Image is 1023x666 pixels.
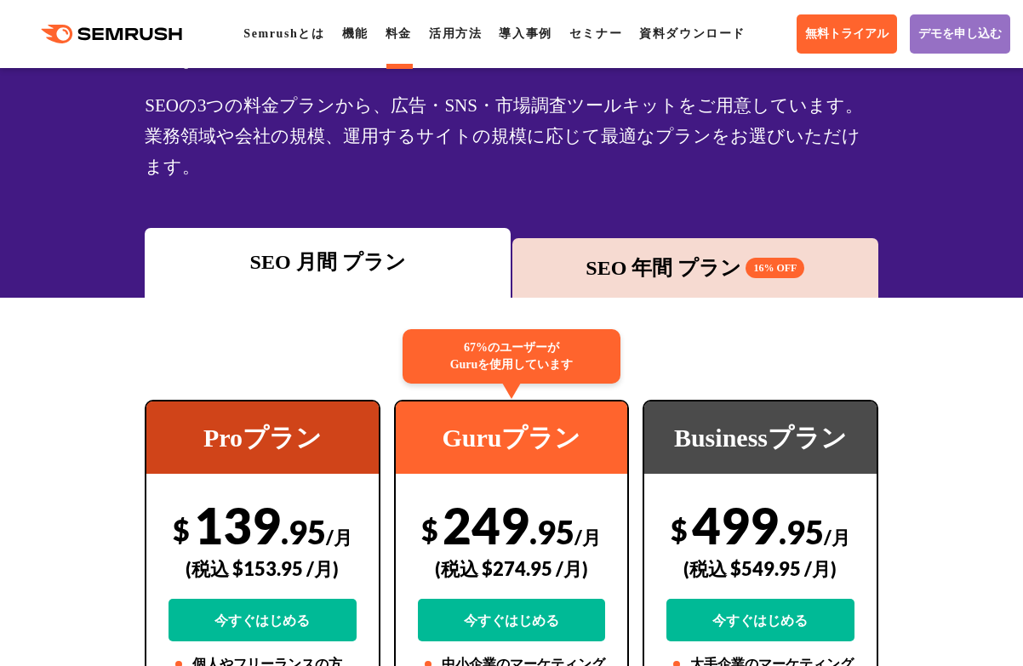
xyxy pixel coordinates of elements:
div: 139 [169,495,356,641]
a: 今すぐはじめる [666,599,854,641]
span: .95 [529,512,574,551]
a: 無料トライアル [797,14,897,54]
a: 資料ダウンロード [639,27,746,40]
span: .95 [779,512,824,551]
div: (税込 $153.95 /月) [169,538,356,599]
span: $ [421,512,438,547]
span: /月 [574,526,601,549]
div: Businessプラン [644,401,876,474]
span: デモを申し込む [918,26,1002,42]
span: /月 [326,526,352,549]
div: SEOの3つの料金プランから、広告・SNS・市場調査ツールキットをご用意しています。業務領域や会社の規模、運用するサイトの規模に応じて最適なプランをお選びいただけます。 [145,90,878,182]
span: $ [671,512,688,547]
span: 16% OFF [746,258,804,278]
a: セミナー [569,27,622,40]
span: .95 [281,512,326,551]
div: (税込 $549.95 /月) [666,538,854,599]
a: 導入事例 [499,27,552,40]
a: 活用方法 [429,27,482,40]
div: SEO 月間 プラン [153,247,502,277]
div: 67%のユーザーが Guruを使用しています [403,329,620,384]
div: Guruプラン [396,401,627,474]
a: 料金 [386,27,412,40]
div: SEO 年間 プラン [521,253,870,283]
a: 今すぐはじめる [169,599,356,641]
div: 249 [418,495,605,641]
span: $ [173,512,190,547]
div: Proプラン [146,401,378,474]
a: 機能 [342,27,369,40]
span: 無料トライアル [805,26,889,42]
span: /月 [824,526,850,549]
div: 499 [666,495,854,641]
a: 今すぐはじめる [418,599,605,641]
a: デモを申し込む [910,14,1010,54]
div: (税込 $274.95 /月) [418,538,605,599]
a: Semrushとは [243,27,324,40]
